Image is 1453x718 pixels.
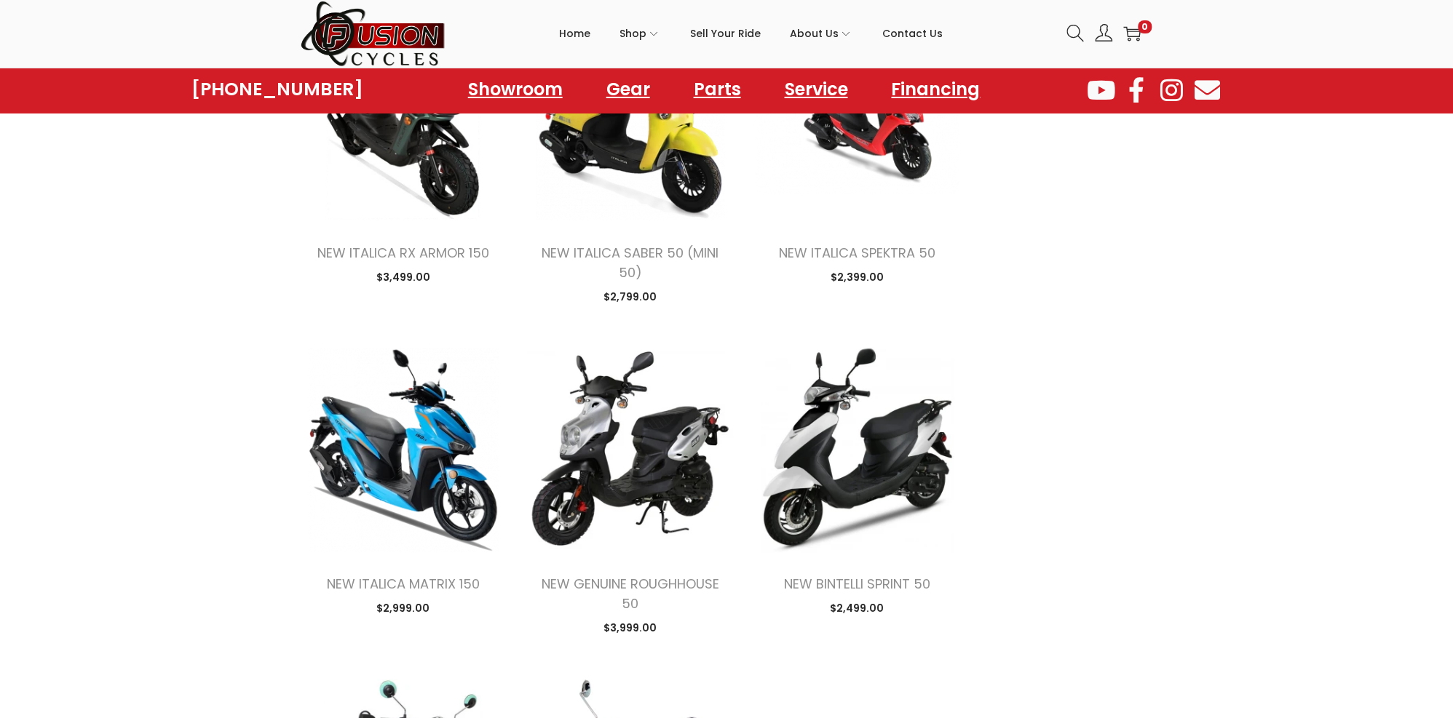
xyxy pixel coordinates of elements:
[454,73,577,106] a: Showroom
[542,244,718,282] a: NEW ITALICA SABER 50 (MINI 50)
[883,15,943,52] span: Contact Us
[376,602,383,616] span: $
[376,270,383,284] span: $
[791,15,839,52] span: About Us
[779,244,935,262] a: NEW ITALICA SPEKTRA 50
[877,73,995,106] a: Financing
[327,575,480,594] a: NEW ITALICA MATRIX 150
[603,621,610,636] span: $
[376,270,430,284] span: 3,499.00
[454,73,995,106] nav: Menu
[603,290,657,304] span: 2,799.00
[620,1,662,66] a: Shop
[831,270,837,284] span: $
[560,1,591,66] a: Home
[560,15,591,52] span: Home
[542,575,719,613] a: NEW GENUINE ROUGHHOUSE 50
[317,244,489,262] a: NEW ITALICA RX ARMOR 150
[691,1,761,66] a: Sell Your Ride
[831,602,837,616] span: $
[691,15,761,52] span: Sell Your Ride
[603,621,657,636] span: 3,999.00
[791,1,854,66] a: About Us
[1124,25,1141,42] a: 0
[191,79,363,100] a: [PHONE_NUMBER]
[883,1,943,66] a: Contact Us
[376,602,429,616] span: 2,999.00
[784,575,930,594] a: NEW BINTELLI SPRINT 50
[446,1,1056,66] nav: Primary navigation
[679,73,756,106] a: Parts
[831,270,884,284] span: 2,399.00
[831,602,884,616] span: 2,499.00
[770,73,863,106] a: Service
[592,73,665,106] a: Gear
[603,290,610,304] span: $
[620,15,647,52] span: Shop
